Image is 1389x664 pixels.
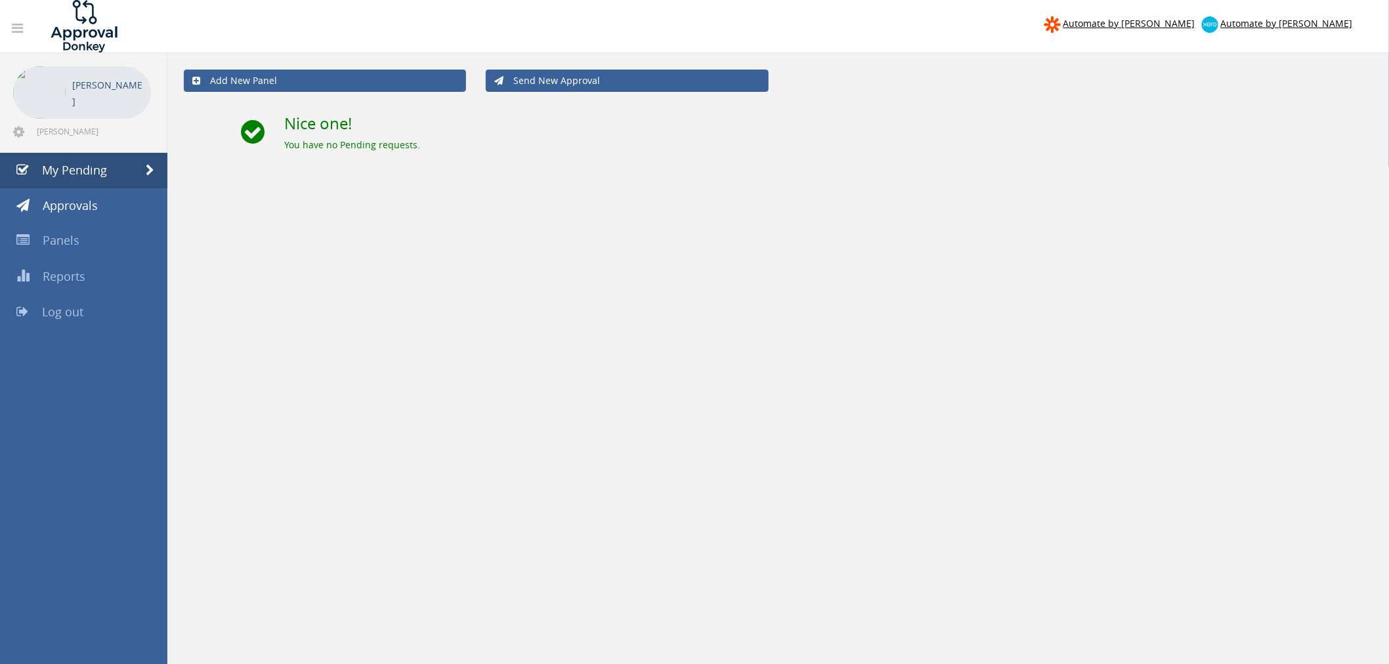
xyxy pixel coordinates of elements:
span: My Pending [42,162,107,178]
p: [PERSON_NAME] [72,77,144,110]
span: Automate by [PERSON_NAME] [1063,17,1195,30]
span: Log out [42,304,83,320]
span: Reports [43,268,85,284]
span: Panels [43,232,79,248]
a: Add New Panel [184,70,466,92]
a: Send New Approval [486,70,768,92]
span: Approvals [43,197,98,213]
h2: Nice one! [284,115,1373,132]
img: zapier-logomark.png [1044,16,1061,33]
span: [PERSON_NAME][EMAIL_ADDRESS][DOMAIN_NAME] [37,126,148,136]
div: You have no Pending requests. [284,138,1373,152]
img: xero-logo.png [1202,16,1218,33]
span: Automate by [PERSON_NAME] [1221,17,1353,30]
